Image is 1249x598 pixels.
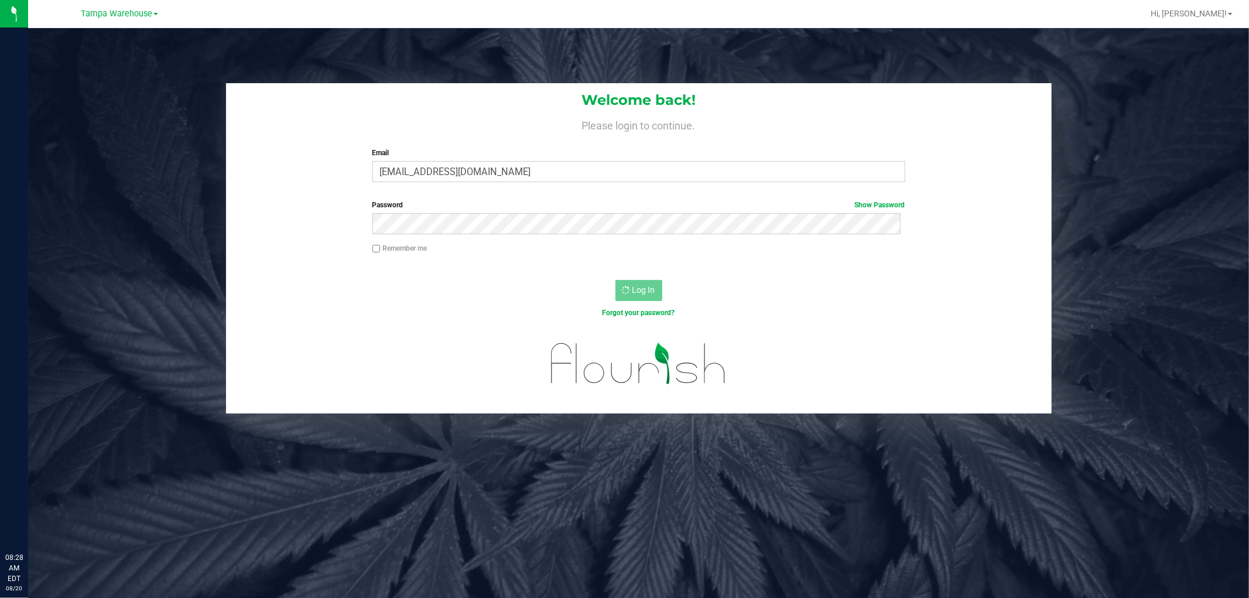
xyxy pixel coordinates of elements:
[632,285,655,295] span: Log In
[603,309,675,317] a: Forgot your password?
[226,117,1052,131] h4: Please login to continue.
[5,584,23,593] p: 08/20
[855,201,905,209] a: Show Password
[615,280,662,301] button: Log In
[535,330,742,397] img: flourish_logo.svg
[1151,9,1227,18] span: Hi, [PERSON_NAME]!
[372,243,427,254] label: Remember me
[372,201,403,209] span: Password
[5,552,23,584] p: 08:28 AM EDT
[372,148,905,158] label: Email
[226,93,1052,108] h1: Welcome back!
[81,9,152,19] span: Tampa Warehouse
[372,245,381,253] input: Remember me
